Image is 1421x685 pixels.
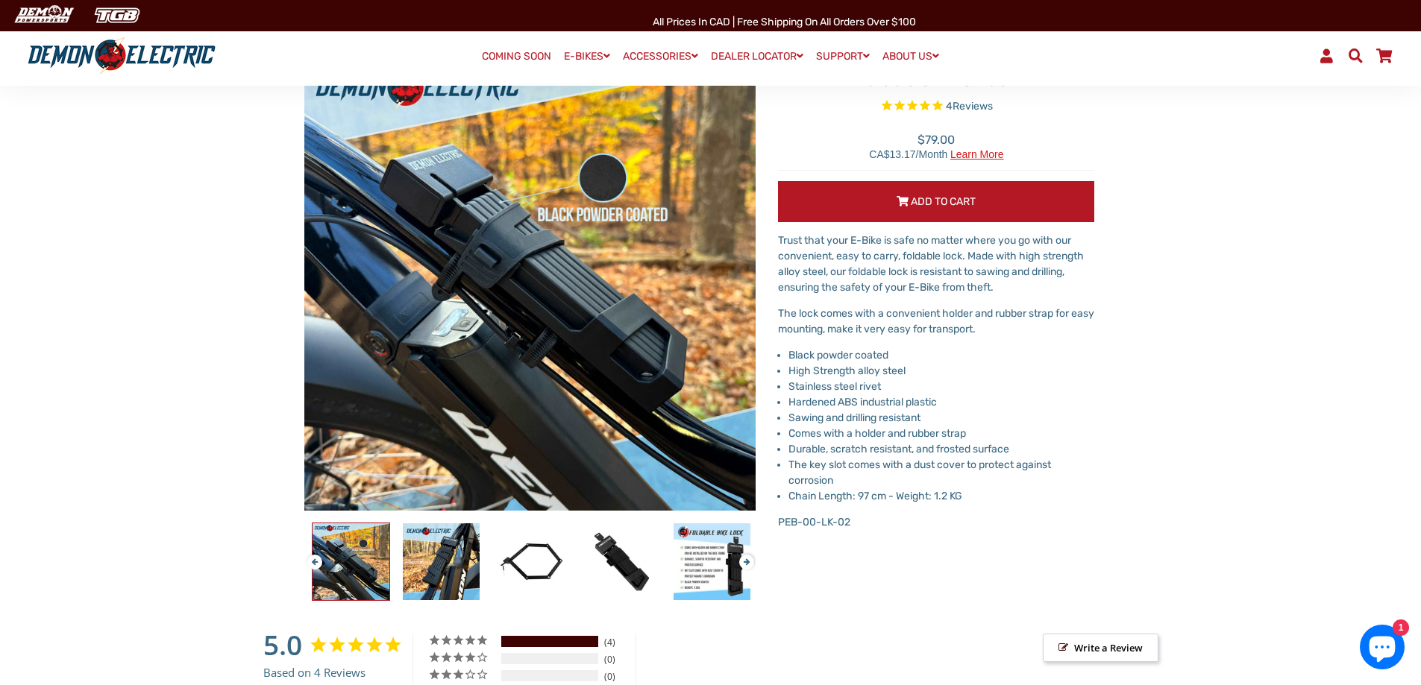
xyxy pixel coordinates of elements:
[788,379,1094,394] li: Stainless steel rivet
[778,514,1094,530] p: PEB-00-LK-02
[788,426,1094,441] li: Comes with a holder and rubber strap
[788,347,1094,363] li: Black powder coated
[428,634,499,646] div: 5 ★
[653,16,916,28] span: All Prices in CAD | Free shipping on all orders over $100
[869,131,1003,160] span: $79.00
[788,488,1094,504] li: Chain Length: 97 cm - Weight: 1.2 KG
[778,233,1094,295] p: Trust that your E-Bike is safe no matter where you go with our convenient, easy to carry, foldabl...
[600,636,632,648] div: 4
[674,523,750,600] img: Foldable Bike Lock - Demon Electric
[911,195,976,208] span: Add to Cart
[778,181,1094,222] button: Add to Cart
[501,636,598,647] div: 100%
[307,547,316,564] button: Previous
[953,100,993,113] span: Reviews
[583,523,660,600] img: Foldable Bike Lock - Demon Electric
[877,45,944,67] a: ABOUT US
[618,45,703,67] a: ACCESSORIES
[477,46,556,67] a: COMING SOON
[778,98,1094,116] span: Rated 5.0 out of 5 stars 4 reviews
[946,100,993,113] span: 4 reviews
[739,547,748,564] button: Next
[263,664,366,681] span: Based on 4 Reviews
[778,306,1094,337] p: The lock comes with a convenient holder and rubber strap for easy mounting, make it very easy for...
[559,45,615,67] a: E-BIKES
[263,625,302,663] strong: 5.0
[706,45,809,67] a: DEALER LOCATOR
[403,523,480,600] img: Foldable Bike Lock - Demon Electric
[22,37,221,75] img: Demon Electric logo
[788,457,1094,488] li: The key slot comes with a dust cover to protect against corrosion
[313,523,389,600] img: Foldable Bike Lock - Demon Electric
[493,523,570,600] img: Foldable Bike Lock - Demon Electric
[1355,625,1409,673] inbox-online-store-chat: Shopify online store chat
[811,45,875,67] a: SUPPORT
[788,394,1094,410] li: Hardened ABS industrial plastic
[788,363,1094,379] li: High Strength alloy steel
[87,3,148,28] img: TGB Canada
[788,410,1094,426] li: Sawing and drilling resistant
[7,3,79,28] img: Demon Electric
[788,441,1094,457] li: Durable, scratch resistant, and frosted surface
[501,636,598,647] div: 5-Star Ratings
[1043,634,1158,662] span: Write a Review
